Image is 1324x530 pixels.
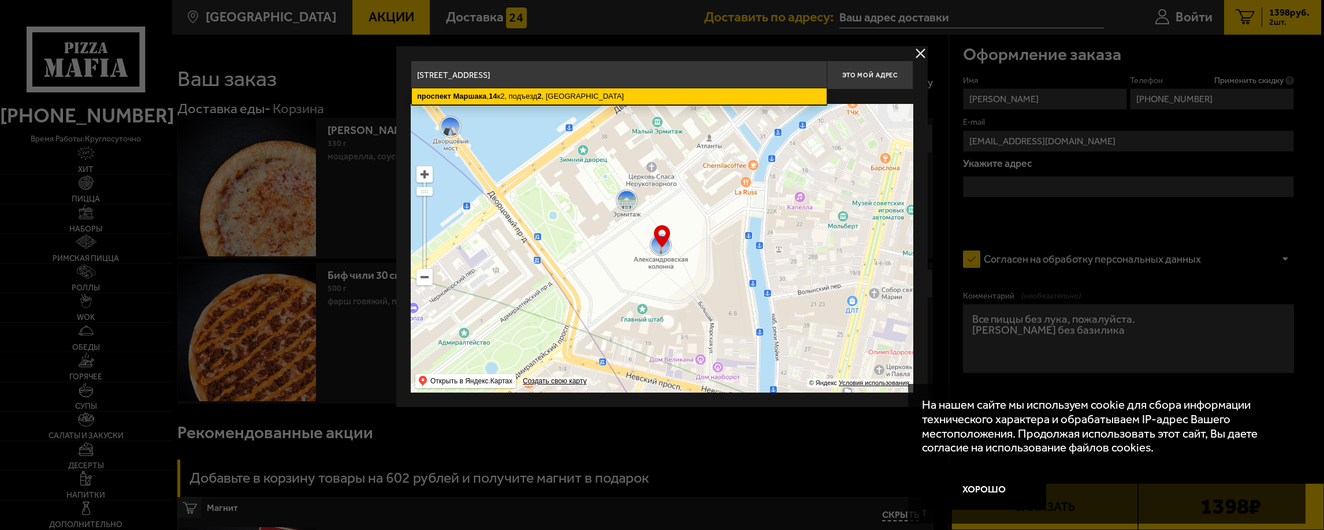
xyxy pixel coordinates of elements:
[839,379,909,386] a: Условия использования
[411,61,827,89] input: Введите адрес доставки
[417,92,451,100] ymaps: проспект
[922,398,1285,455] p: На нашем сайте мы используем cookie для сбора информации технического характера и обрабатываем IP...
[489,92,497,100] ymaps: 14
[827,61,913,89] button: Это мой адрес
[537,92,541,100] ymaps: 2
[411,92,574,102] p: Укажите дом на карте или в поле ввода
[922,468,1046,510] button: Хорошо
[842,72,898,79] span: Это мой адрес
[412,88,827,104] ymaps: , к2, подъезд , [GEOGRAPHIC_DATA]
[520,377,589,386] a: Создать свою карту
[913,46,928,61] button: delivery type
[453,92,486,100] ymaps: Маршака
[430,374,512,388] ymaps: Открыть в Яндекс.Картах
[809,379,837,386] ymaps: © Яндекс
[415,374,516,388] ymaps: Открыть в Яндекс.Картах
